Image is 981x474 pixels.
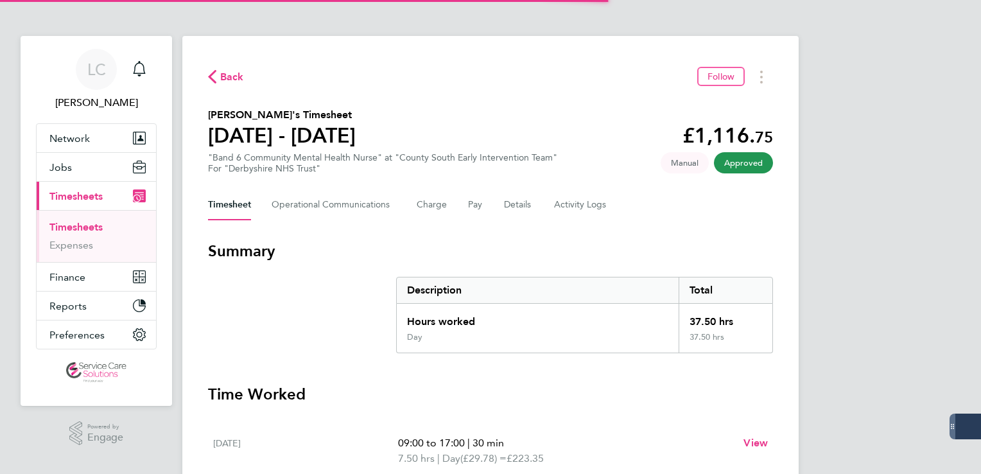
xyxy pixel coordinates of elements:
[49,239,93,251] a: Expenses
[220,69,244,85] span: Back
[21,36,172,406] nav: Main navigation
[467,437,470,449] span: |
[679,332,772,353] div: 37.50 hrs
[208,107,356,123] h2: [PERSON_NAME]'s Timesheet
[49,271,85,283] span: Finance
[397,304,679,332] div: Hours worked
[750,67,773,87] button: Timesheets Menu
[442,451,460,466] span: Day
[213,435,398,466] div: [DATE]
[49,190,103,202] span: Timesheets
[504,189,534,220] button: Details
[743,437,768,449] span: View
[36,95,157,110] span: Lee Clayton
[87,421,123,432] span: Powered by
[37,153,156,181] button: Jobs
[460,452,507,464] span: (£29.78) =
[208,189,251,220] button: Timesheet
[49,221,103,233] a: Timesheets
[714,152,773,173] span: This timesheet has been approved.
[417,189,447,220] button: Charge
[272,189,396,220] button: Operational Communications
[37,292,156,320] button: Reports
[87,432,123,443] span: Engage
[682,123,773,148] app-decimal: £1,116.
[49,329,105,341] span: Preferences
[661,152,709,173] span: This timesheet was manually created.
[36,362,157,383] a: Go to home page
[36,49,157,110] a: LC[PERSON_NAME]
[679,277,772,303] div: Total
[208,241,773,261] h3: Summary
[37,320,156,349] button: Preferences
[697,67,745,86] button: Follow
[473,437,504,449] span: 30 min
[396,277,773,353] div: Summary
[507,452,544,464] span: £223.35
[407,332,422,342] div: Day
[208,163,557,174] div: For "Derbyshire NHS Trust"
[708,71,734,82] span: Follow
[37,263,156,291] button: Finance
[755,128,773,146] span: 75
[554,189,608,220] button: Activity Logs
[437,452,440,464] span: |
[208,384,773,405] h3: Time Worked
[69,421,124,446] a: Powered byEngage
[208,123,356,148] h1: [DATE] - [DATE]
[37,124,156,152] button: Network
[679,304,772,332] div: 37.50 hrs
[49,300,87,312] span: Reports
[208,152,557,174] div: "Band 6 Community Mental Health Nurse" at "County South Early Intervention Team"
[468,189,483,220] button: Pay
[208,69,244,85] button: Back
[743,435,768,451] a: View
[66,362,126,383] img: servicecare-logo-retina.png
[398,437,465,449] span: 09:00 to 17:00
[398,452,435,464] span: 7.50 hrs
[397,277,679,303] div: Description
[37,182,156,210] button: Timesheets
[49,161,72,173] span: Jobs
[87,61,106,78] span: LC
[37,210,156,262] div: Timesheets
[49,132,90,145] span: Network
